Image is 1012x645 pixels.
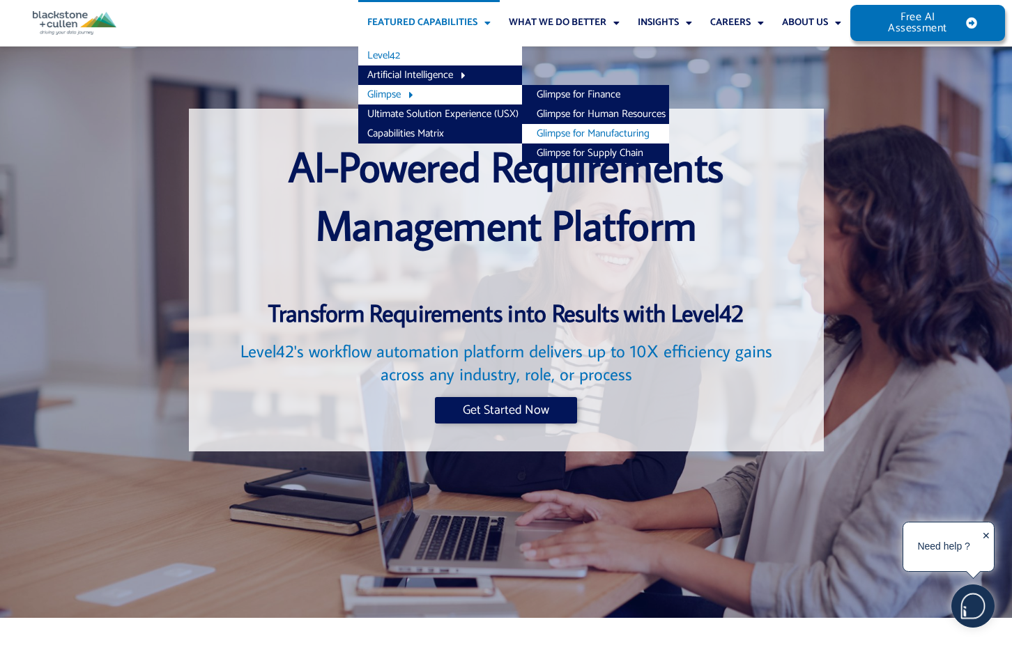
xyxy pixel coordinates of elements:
[435,397,577,423] a: Get Started Now
[217,340,796,385] h2: Level42's workflow automation platform delivers up to 10X efficiency gains across any industry, r...
[522,85,669,104] a: Glimpse for Finance
[952,585,994,627] img: users%2F5SSOSaKfQqXq3cFEnIZRYMEs4ra2%2Fmedia%2Fimages%2F-Bulle%20blanche%20sans%20fond%20%2B%20ma...
[982,526,990,569] div: ✕
[463,404,549,417] span: Get Started Now
[522,104,669,124] a: Glimpse for Human Resources
[358,65,522,85] a: Artificial Intelligence
[522,143,669,163] a: Glimpse for Supply Chain
[850,5,1005,41] a: Free AI Assessment
[358,46,522,143] ul: Featured Capabilities
[522,124,669,143] a: Glimpse for Manufacturing
[358,85,522,104] a: Glimpse
[358,124,522,143] a: Capabilities Matrix
[358,46,522,65] a: Level42
[358,104,522,124] a: Ultimate Solution Experience (USX)
[217,137,796,254] h1: AI-Powered Requirements Management Platform
[217,297,796,329] h3: Transform Requirements into Results with Level42
[905,524,982,569] div: Need help ?
[878,12,956,34] span: Free AI Assessment
[522,85,669,163] ul: Glimpse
